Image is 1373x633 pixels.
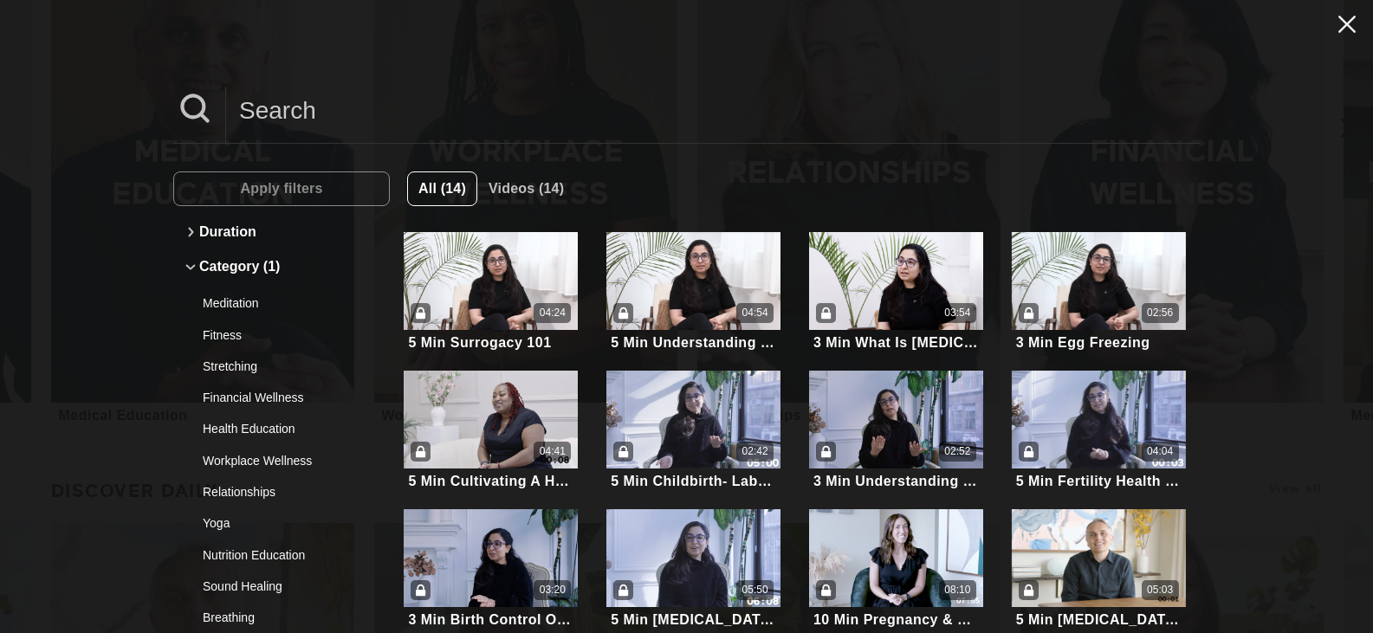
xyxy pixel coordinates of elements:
a: 3 Min What Is Perimenopause?03:543 Min What Is [MEDICAL_DATA]? [809,232,983,353]
div: 3 Min What Is [MEDICAL_DATA]? [813,334,979,351]
div: 04:24 [540,306,566,320]
div: Relationships [203,483,347,501]
div: Stretching [203,358,347,375]
a: 5 Min Fertility Health 10104:045 Min Fertility Health 101 [1012,371,1186,492]
div: 3 Min Birth Control Options [408,611,573,628]
div: 03:20 [540,583,566,597]
button: Nutrition Education [182,539,381,571]
button: Meditation [182,287,381,319]
div: 05:03 [1147,583,1173,597]
div: Meditation [203,294,347,312]
button: Stretching [182,351,381,382]
div: 02:52 [944,444,970,459]
div: 04:54 [742,306,768,320]
button: Workplace Wellness [182,445,381,476]
button: Relationships [182,476,381,507]
a: 5 Min Surrogacy 10104:245 Min Surrogacy 101 [404,232,578,353]
button: Yoga [182,507,381,539]
a: 3 Min Birth Control Options03:203 Min Birth Control Options [404,509,578,630]
div: 3 Min Egg Freezing [1016,334,1150,351]
div: Yoga [203,514,347,532]
a: 3 Min Understanding The Menstrual Cycle02:523 Min Understanding The [MEDICAL_DATA] [809,371,983,492]
button: All (14) [407,171,477,206]
input: Search [226,87,1200,134]
a: 5 Min Childbirth- Labor & Delivery02:425 Min Childbirth- Labor & Delivery [606,371,780,492]
div: Fitness [203,326,347,344]
a: 5 Min Understanding IVF04:545 Min Understanding IVF [606,232,780,353]
div: Health Education [203,420,347,437]
a: 5 Min Cultivating A Healthy Vaginal Microbiome04:415 Min Cultivating A Healthy Vaginal Microbiome [404,371,578,492]
div: 3 Min Understanding The [MEDICAL_DATA] [813,473,979,489]
button: Financial Wellness [182,382,381,413]
button: Category (1) [182,249,381,284]
div: Nutrition Education [203,546,347,564]
button: Health Education [182,413,381,444]
div: 02:56 [1147,306,1173,320]
button: Duration [182,215,381,249]
div: 5 Min Understanding IVF [611,334,776,351]
button: Breathing [182,602,381,633]
div: 10 Min Pregnancy & Fitness [813,611,979,628]
div: 03:54 [944,306,970,320]
div: 5 Min Surrogacy 101 [408,334,551,351]
div: 5 Min Fertility Health 101 [1016,473,1182,489]
button: Sound Healing [182,571,381,602]
div: 05:50 [742,583,768,597]
div: Workplace Wellness [203,452,347,469]
div: 04:04 [1147,444,1173,459]
div: 5 Min [MEDICAL_DATA] & Self-Exam Guide [611,611,776,628]
button: Videos (14) [477,171,575,206]
a: 5 Min Breast Cancer & How To Prevent It05:035 Min [MEDICAL_DATA] & How To Prevent It [1012,509,1186,630]
a: 5 Min Breast Health & Self-Exam Guide05:505 Min [MEDICAL_DATA] & Self-Exam Guide [606,509,780,630]
div: 5 Min Cultivating A Healthy Vaginal Microbiome [408,473,573,489]
div: 08:10 [944,583,970,597]
div: Breathing [203,609,347,626]
a: 3 Min Egg Freezing02:563 Min Egg Freezing [1012,232,1186,353]
span: Videos (14) [489,181,564,196]
button: Fitness [182,320,381,351]
div: 04:41 [540,444,566,459]
a: 10 Min Pregnancy & Fitness08:1010 Min Pregnancy & Fitness [809,509,983,630]
div: 5 Min Childbirth- Labor & Delivery [611,473,776,489]
div: 5 Min [MEDICAL_DATA] & How To Prevent It [1016,611,1182,628]
div: Sound Healing [203,578,347,595]
div: 02:42 [742,444,768,459]
span: All (14) [418,181,466,196]
div: Financial Wellness [203,389,347,406]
